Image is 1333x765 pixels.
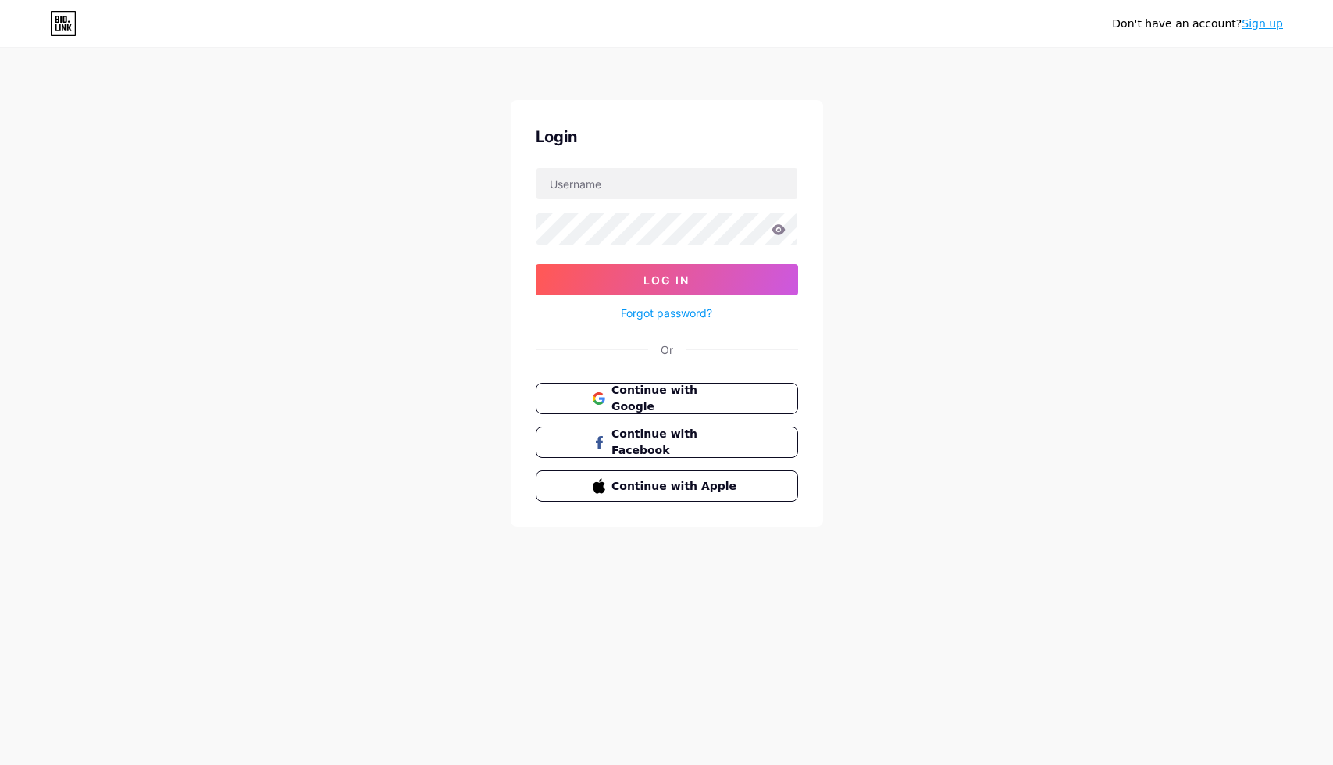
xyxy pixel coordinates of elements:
[611,426,740,459] span: Continue with Facebook
[1112,16,1283,32] div: Don't have an account?
[536,470,798,502] button: Continue with Apple
[536,383,798,414] button: Continue with Google
[611,478,740,495] span: Continue with Apple
[536,168,797,199] input: Username
[661,341,673,358] div: Or
[536,125,798,148] div: Login
[536,427,798,458] button: Continue with Facebook
[643,273,690,287] span: Log In
[611,382,740,415] span: Continue with Google
[1242,17,1283,30] a: Sign up
[621,305,712,321] a: Forgot password?
[536,264,798,295] button: Log In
